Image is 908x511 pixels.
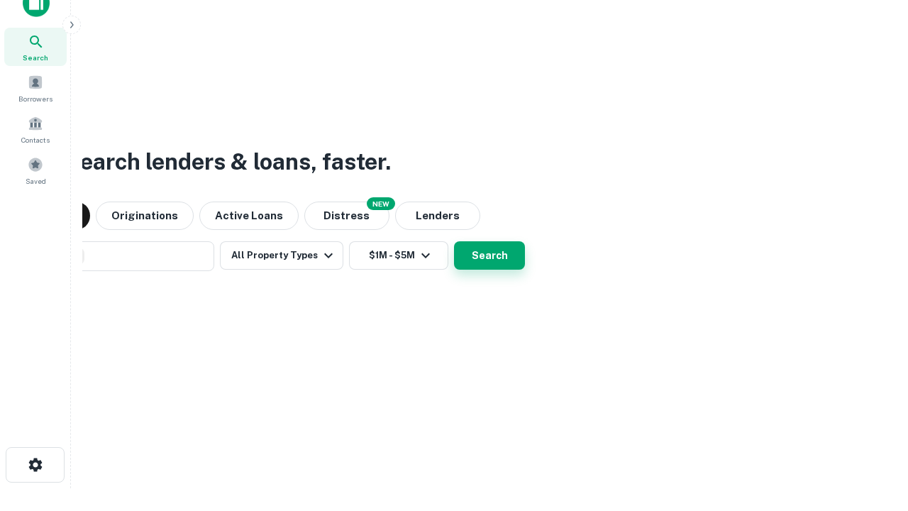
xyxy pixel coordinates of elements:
span: Search [23,52,48,63]
a: Contacts [4,110,67,148]
button: Active Loans [199,202,299,230]
button: Originations [96,202,194,230]
div: NEW [367,197,395,210]
button: Lenders [395,202,480,230]
a: Borrowers [4,69,67,107]
button: All Property Types [220,241,343,270]
a: Search [4,28,67,66]
span: Contacts [21,134,50,145]
span: Saved [26,175,46,187]
button: $1M - $5M [349,241,448,270]
iframe: Chat Widget [837,397,908,466]
h3: Search lenders & loans, faster. [65,145,391,179]
button: Search [454,241,525,270]
button: Search distressed loans with lien and other non-mortgage details. [304,202,389,230]
span: Borrowers [18,93,52,104]
a: Saved [4,151,67,189]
